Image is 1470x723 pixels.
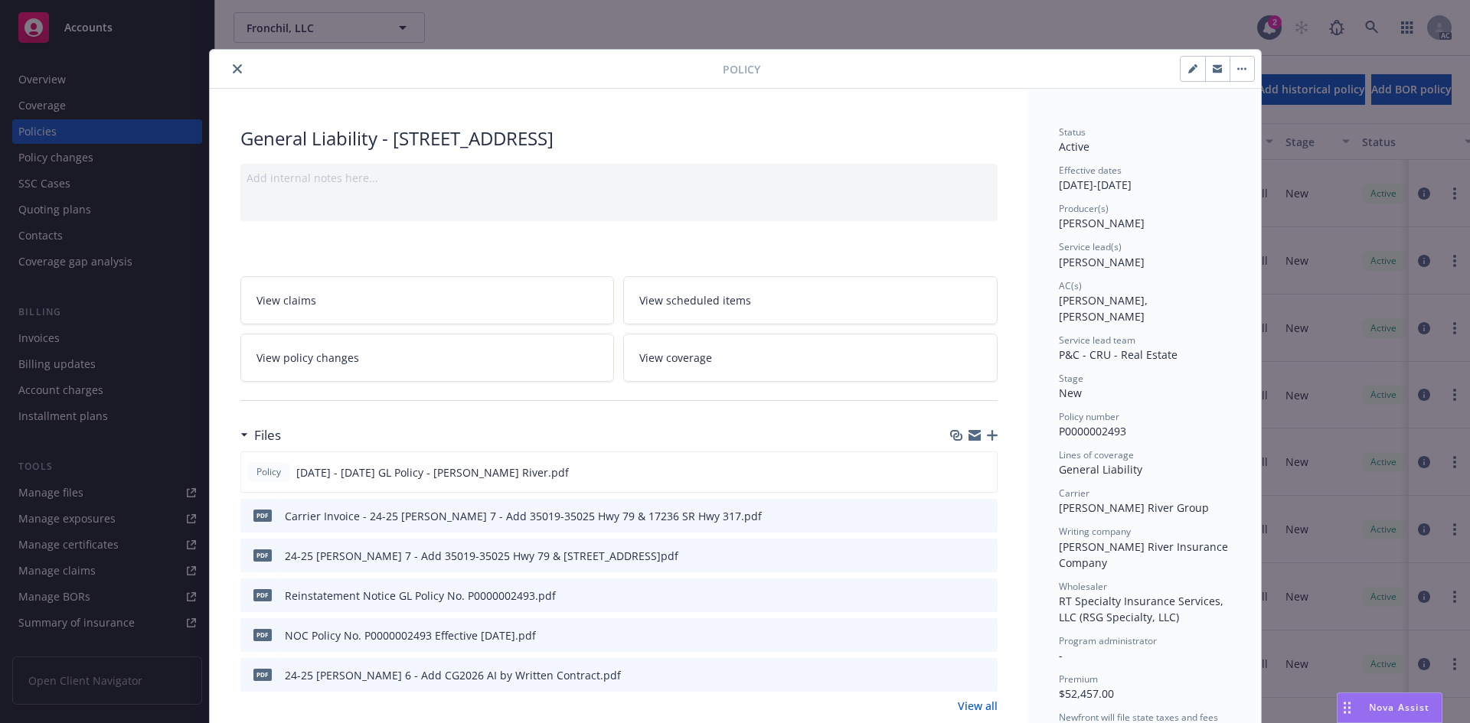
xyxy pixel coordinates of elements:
[285,548,678,564] div: 24-25 [PERSON_NAME] 7 - Add 35019-35025 Hwy 79 & [STREET_ADDRESS]pdf
[1059,673,1098,686] span: Premium
[1059,255,1145,269] span: [PERSON_NAME]
[1059,372,1083,385] span: Stage
[1059,410,1119,423] span: Policy number
[253,629,272,640] span: pdf
[228,60,247,78] button: close
[253,549,272,561] span: pdf
[978,508,991,524] button: preview file
[1059,448,1134,461] span: Lines of coverage
[247,170,991,186] div: Add internal notes here...
[256,292,316,308] span: View claims
[953,627,965,643] button: download file
[1059,594,1227,624] span: RT Specialty Insurance Services, LLC (RSG Specialty, LLC)
[1059,202,1109,215] span: Producer(s)
[1059,424,1126,438] span: P0000002493
[253,669,272,680] span: pdf
[958,698,998,714] a: View all
[953,548,965,564] button: download file
[978,627,991,643] button: preview file
[953,588,965,604] button: download file
[1059,164,1122,177] span: Effective dates
[977,464,991,480] button: preview file
[1337,692,1442,723] button: Nova Assist
[1059,347,1178,362] span: P&C - CRU - Real Estate
[1059,539,1231,570] span: [PERSON_NAME] River Insurance Company
[952,464,965,480] button: download file
[978,588,991,604] button: preview file
[978,548,991,564] button: preview file
[1059,279,1082,292] span: AC(s)
[240,125,998,151] div: General Liability - [STREET_ADDRESS]
[253,465,284,479] span: Policy
[978,667,991,683] button: preview file
[285,667,621,683] div: 24-25 [PERSON_NAME] 6 - Add CG2026 AI by Written Contract.pdf
[1059,216,1145,230] span: [PERSON_NAME]
[623,276,998,324] a: View scheduled items
[285,588,556,604] div: Reinstatement Notice GL Policy No. P0000002493.pdf
[1059,634,1157,647] span: Program administrator
[254,425,281,445] h3: Files
[1059,386,1082,400] span: New
[1369,701,1429,714] span: Nova Assist
[240,425,281,445] div: Files
[240,276,615,324] a: View claims
[1059,487,1089,500] span: Carrier
[1338,693,1357,722] div: Drag to move
[1059,648,1063,663] span: -
[1059,125,1086,138] span: Status
[623,334,998,382] a: View coverage
[253,589,272,601] span: pdf
[639,350,712,366] span: View coverage
[1059,686,1114,701] span: $52,457.00
[285,627,536,643] div: NOC Policy No. P0000002493 Effective [DATE].pdf
[1059,334,1135,347] span: Service lead team
[1059,500,1209,515] span: [PERSON_NAME] River Group
[1059,525,1131,538] span: Writing company
[953,508,965,524] button: download file
[1059,293,1151,324] span: [PERSON_NAME], [PERSON_NAME]
[1059,139,1089,154] span: Active
[285,508,762,524] div: Carrier Invoice - 24-25 [PERSON_NAME] 7 - Add 35019-35025 Hwy 79 & 17236 SR Hwy 317.pdf
[240,334,615,382] a: View policy changes
[639,292,751,308] span: View scheduled items
[1059,462,1142,477] span: General Liability
[253,510,272,521] span: pdf
[1059,164,1230,193] div: [DATE] - [DATE]
[723,61,760,77] span: Policy
[256,350,359,366] span: View policy changes
[953,667,965,683] button: download file
[1059,580,1107,593] span: Wholesaler
[296,464,569,480] span: [DATE] - [DATE] GL Policy - [PERSON_NAME] River.pdf
[1059,240,1122,253] span: Service lead(s)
